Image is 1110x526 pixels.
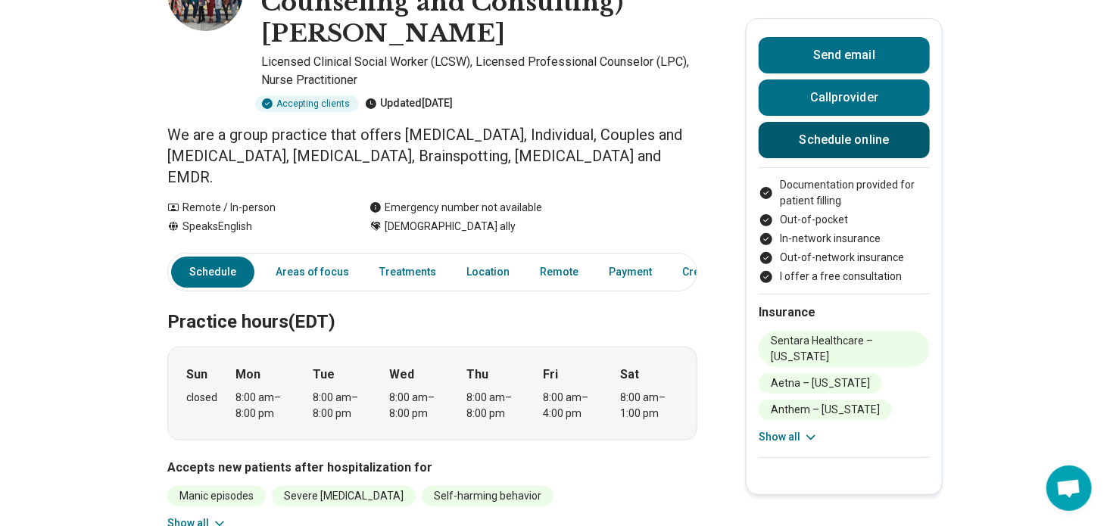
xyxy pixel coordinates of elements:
h3: Accepts new patients after hospitalization for [167,459,697,477]
button: Callprovider [759,79,930,116]
strong: Mon [236,366,261,384]
a: Remote [531,257,588,288]
li: Self-harming behavior [422,486,553,506]
strong: Sat [620,366,639,384]
li: Sentara Healthcare – [US_STATE] [759,331,930,367]
div: Speaks English [167,219,339,235]
a: Treatments [370,257,445,288]
div: Accepting clients [255,95,359,112]
div: Emergency number not available [369,200,542,216]
li: Documentation provided for patient filling [759,177,930,209]
div: 8:00 am – 1:00 pm [620,390,678,422]
div: 8:00 am – 4:00 pm [544,390,602,422]
div: 8:00 am – 8:00 pm [236,390,295,422]
div: Updated [DATE] [365,95,453,112]
h2: Practice hours (EDT) [167,273,697,335]
strong: Thu [466,366,488,384]
a: Schedule online [759,122,930,158]
strong: Sun [186,366,207,384]
div: 8:00 am – 8:00 pm [390,390,448,422]
ul: Payment options [759,177,930,285]
div: 8:00 am – 8:00 pm [466,390,525,422]
li: I offer a free consultation [759,269,930,285]
li: Out-of-network insurance [759,250,930,266]
div: Remote / In-person [167,200,339,216]
h2: Insurance [759,303,930,322]
li: In-network insurance [759,231,930,247]
div: Open chat [1046,465,1092,511]
li: Manic episodes [167,486,266,506]
li: Aetna – [US_STATE] [759,373,882,394]
a: Location [457,257,519,288]
strong: Fri [544,366,559,384]
a: Schedule [171,257,254,288]
p: We are a group practice that offers [MEDICAL_DATA], Individual, Couples and [MEDICAL_DATA], [MEDI... [167,124,697,188]
strong: Tue [313,366,335,384]
p: Licensed Clinical Social Worker (LCSW), Licensed Professional Counselor (LPC), Nurse Practitioner [261,53,697,89]
div: closed [186,390,217,406]
span: [DEMOGRAPHIC_DATA] ally [385,219,516,235]
a: Credentials [673,257,749,288]
button: Send email [759,37,930,73]
strong: Wed [390,366,415,384]
a: Payment [600,257,661,288]
li: Out-of-pocket [759,212,930,228]
div: 8:00 am – 8:00 pm [313,390,371,422]
button: Show all [759,429,818,445]
a: Areas of focus [267,257,358,288]
div: When does the program meet? [167,347,697,440]
li: Anthem – [US_STATE] [759,400,892,420]
li: Severe [MEDICAL_DATA] [272,486,416,506]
